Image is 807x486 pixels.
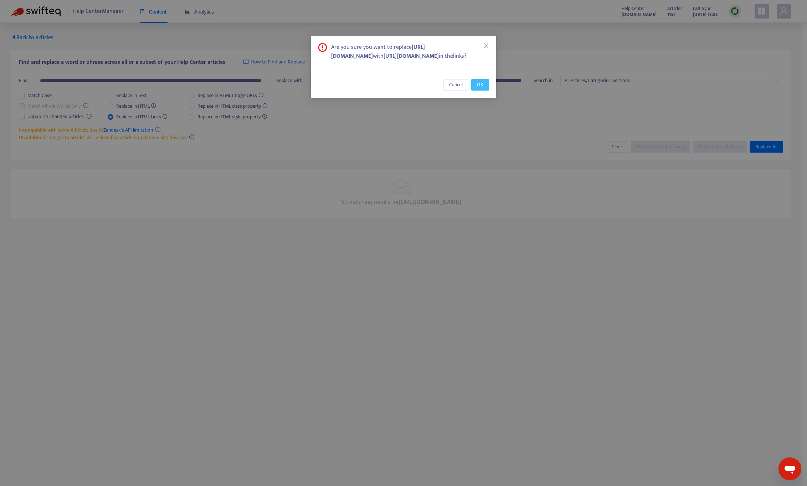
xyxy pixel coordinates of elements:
[331,42,425,61] b: [URL][DOMAIN_NAME]
[443,79,468,91] button: Cancel
[384,51,439,61] b: [URL][DOMAIN_NAME]
[778,457,801,480] iframe: Button to launch messaging window
[482,42,490,50] button: Close
[331,43,489,61] div: Are you sure you want to replace with in the links ?
[471,79,489,91] button: OK
[483,43,489,48] span: close
[477,81,483,89] span: OK
[449,81,463,89] span: Cancel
